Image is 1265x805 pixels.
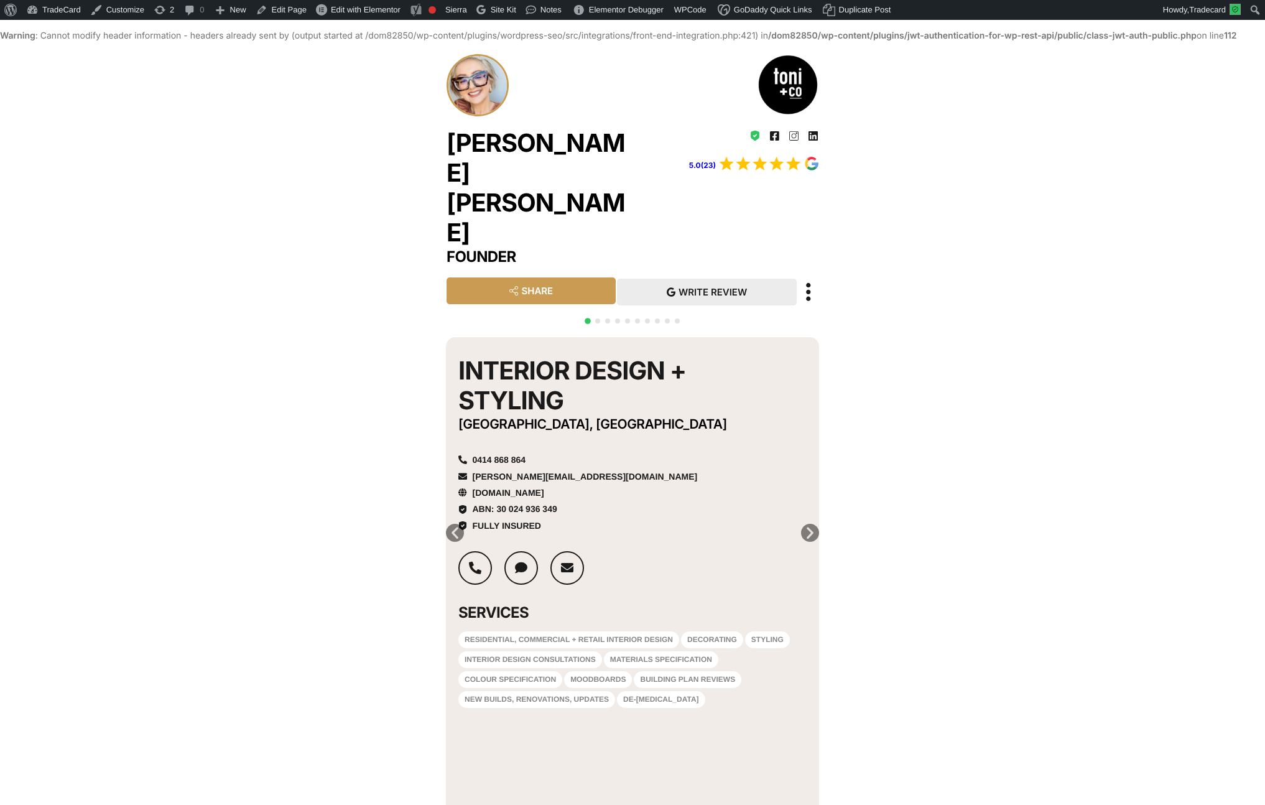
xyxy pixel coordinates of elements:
[446,524,464,542] div: Previous slide
[675,319,680,323] span: Go to slide 10
[635,319,640,323] span: Go to slide 6
[655,319,660,323] span: Go to slide 8
[470,453,526,467] span: 0414 868 864
[617,279,797,305] a: WRITE REVIEW
[1224,30,1237,41] b: 112
[645,319,650,323] span: Go to slide 7
[665,319,670,323] span: Go to slide 9
[458,631,679,648] div: Residential, Commercial + Retail Interior Design
[458,691,615,708] div: New Builds, Renovations, Updates
[470,502,557,516] span: ABN: 30 024 936 349
[458,671,562,688] div: Colour Specification
[801,524,819,542] div: Next slide
[458,651,602,668] div: Interior Design Consultations
[719,157,818,172] img: Google 5 star rating badge for verified trade and service businesses
[447,128,626,248] h2: [PERSON_NAME] [PERSON_NAME]
[1189,5,1226,14] span: Tradecard
[447,277,616,304] a: SHARE
[634,671,741,688] div: Building Plan Reviews
[470,470,698,483] span: [PERSON_NAME][EMAIL_ADDRESS][DOMAIN_NAME]
[689,161,716,170] a: 5.0(23)
[605,319,610,323] span: Go to slide 3
[458,603,657,622] h3: SERVICES
[768,30,1197,41] b: /dom82850/wp-content/plugins/jwt-authentication-for-wp-rest-api/public/class-jwt-auth-public.php
[458,470,697,483] a: [PERSON_NAME][EMAIL_ADDRESS][DOMAIN_NAME]
[470,519,541,533] span: FULLY INSURED
[595,319,600,323] span: Go to slide 2
[681,631,743,648] div: Decorating
[615,319,620,323] span: Go to slide 4
[458,356,779,416] h2: INTERIOR DESIGN + STYLING
[521,286,553,295] span: SHARE
[625,319,630,323] span: Go to slide 5
[604,651,718,668] div: Materials Specification
[745,631,790,648] div: Styling
[458,453,697,467] a: 0414 868 864
[458,519,697,533] a: FULLY INSURED
[447,54,509,116] img: Toni-Photo-e1743037404706.jpg
[491,5,516,14] span: Site Kit
[458,416,779,434] h4: [GEOGRAPHIC_DATA], [GEOGRAPHIC_DATA]
[617,691,705,708] div: De-[MEDICAL_DATA]
[585,318,591,324] span: Go to slide 1
[331,5,401,14] span: Edit with Elementor
[458,502,697,516] a: ABN: 30 024 936 349
[458,486,697,500] a: [DOMAIN_NAME]
[679,287,747,297] span: WRITE REVIEW
[470,486,544,500] span: [DOMAIN_NAME]
[429,6,436,14] div: Focus keyphrase not set
[564,671,632,688] div: Moodboards
[447,248,626,266] h3: FOUNDER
